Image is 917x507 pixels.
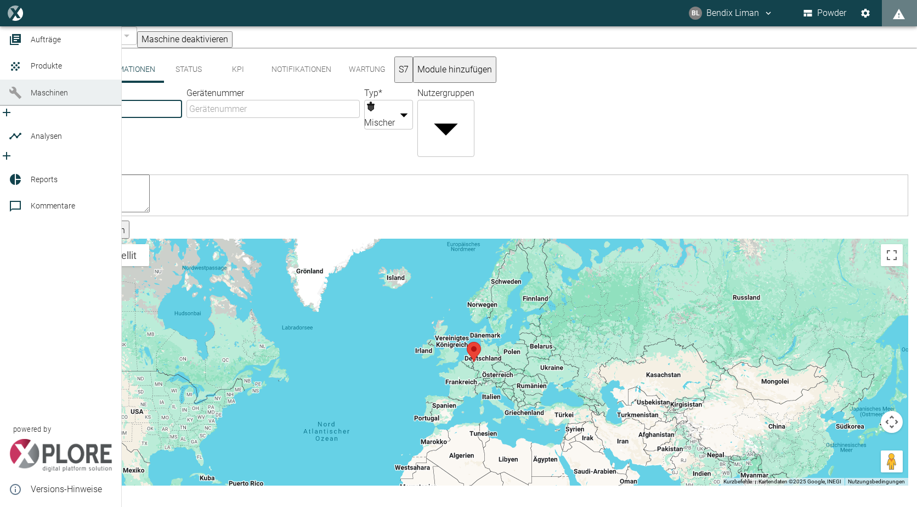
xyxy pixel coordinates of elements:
[31,483,112,496] span: Versions-Hinweise
[263,57,340,83] button: Notifikationen
[856,3,875,23] button: Einstellungen
[364,116,395,129] span: Mischer
[186,100,360,118] input: Gerätenummer
[31,88,68,97] span: Maschinen
[186,88,244,98] label: Gerätenummer
[801,3,849,23] button: Powder
[137,31,233,48] button: Maschine deaktivieren
[31,35,61,44] span: Aufträge
[8,5,22,20] img: logo
[213,57,263,83] button: KPI
[31,201,75,210] span: Kommentare
[31,175,58,184] span: Reports
[687,3,775,23] button: bendix.liman@kansaihelios-cws.de
[9,439,112,472] img: Xplore Logo
[417,88,474,98] label: Nutzergruppen
[31,61,62,70] span: Produkte
[394,57,413,83] button: S7
[413,57,496,83] button: Module hinzufügen
[689,7,702,20] div: BL
[164,57,213,83] button: Status
[31,132,62,140] span: Analysen
[364,88,382,98] label: Typ *
[13,424,51,435] span: powered by
[340,57,394,83] button: Wartung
